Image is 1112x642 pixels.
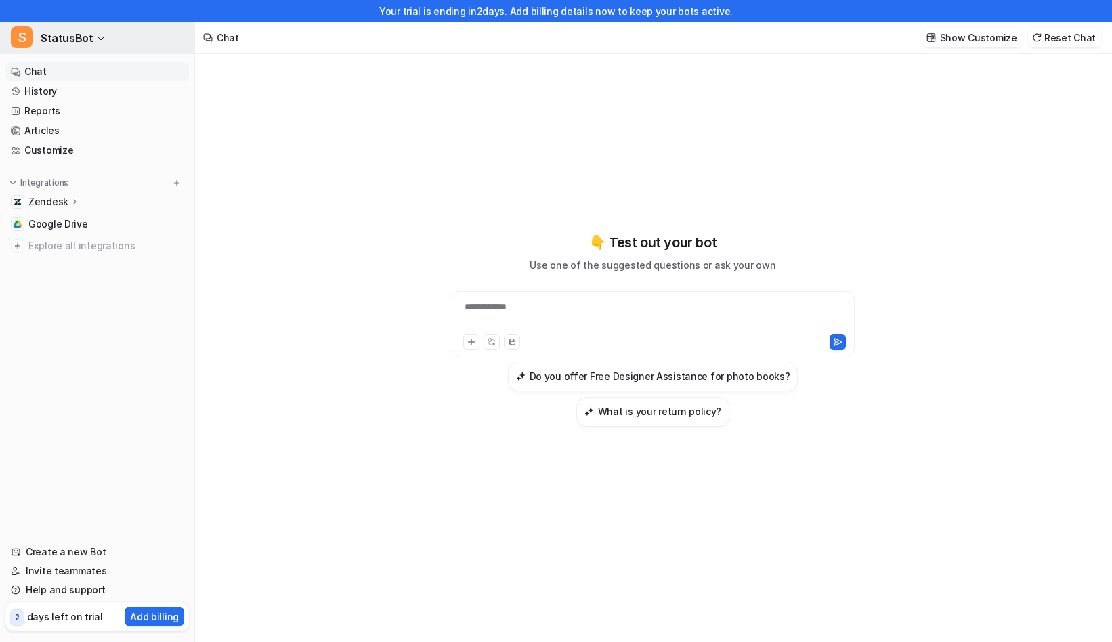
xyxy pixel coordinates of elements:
button: Reset Chat [1028,28,1101,47]
a: Google DriveGoogle Drive [5,215,189,234]
img: menu_add.svg [172,178,181,188]
a: Help and support [5,580,189,599]
p: 2 [15,612,20,624]
span: Google Drive [28,217,88,231]
button: Do you offer Free Designer Assistance for photo books?Do you offer Free Designer Assistance for p... [508,362,798,391]
button: What is your return policy?What is your return policy? [576,397,729,427]
p: days left on trial [27,609,103,624]
button: Integrations [5,176,72,190]
button: Add billing [125,607,184,626]
img: Do you offer Free Designer Assistance for photo books? [516,371,526,381]
p: 👇 Test out your bot [589,232,717,253]
a: Explore all integrations [5,236,189,255]
a: History [5,82,189,101]
span: StatusBot [41,28,93,47]
h3: What is your return policy? [598,404,721,419]
p: Show Customize [940,30,1017,45]
p: Integrations [20,177,68,188]
span: S [11,26,33,48]
img: Google Drive [14,220,22,228]
div: Chat [217,30,239,45]
a: Articles [5,121,189,140]
img: expand menu [8,178,18,188]
h3: Do you offer Free Designer Assistance for photo books? [530,369,790,383]
p: Add billing [130,609,179,624]
a: Invite teammates [5,561,189,580]
button: Show Customize [922,28,1023,47]
span: Explore all integrations [28,235,184,257]
img: explore all integrations [11,239,24,253]
a: Reports [5,102,189,121]
img: What is your return policy? [584,406,594,416]
img: Zendesk [14,198,22,206]
a: Create a new Bot [5,542,189,561]
a: Chat [5,62,189,81]
img: customize [926,33,936,43]
p: Use one of the suggested questions or ask your own [530,258,775,272]
a: Add billing details [510,5,593,17]
img: reset [1032,33,1042,43]
p: Zendesk [28,195,68,209]
a: Customize [5,141,189,160]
